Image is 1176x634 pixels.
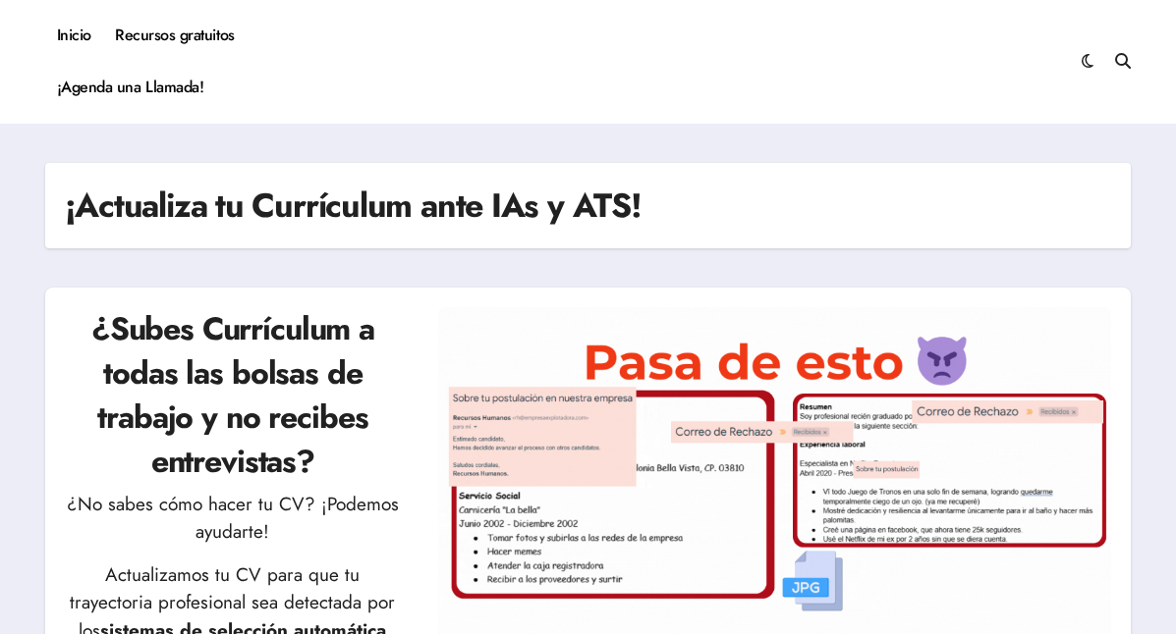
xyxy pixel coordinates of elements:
a: Recursos gratuitos [103,10,247,62]
a: ¡Agenda una Llamada! [45,62,216,114]
p: ¿No sabes cómo hacer tu CV? ¡Podemos ayudarte! [65,491,402,547]
h2: ¿Subes Currículum a todas las bolsas de trabajo y no recibes entrevistas? [65,307,402,483]
a: Inicio [45,10,103,62]
h1: ¡Actualiza tu Currículum ante IAs y ATS! [65,183,642,230]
